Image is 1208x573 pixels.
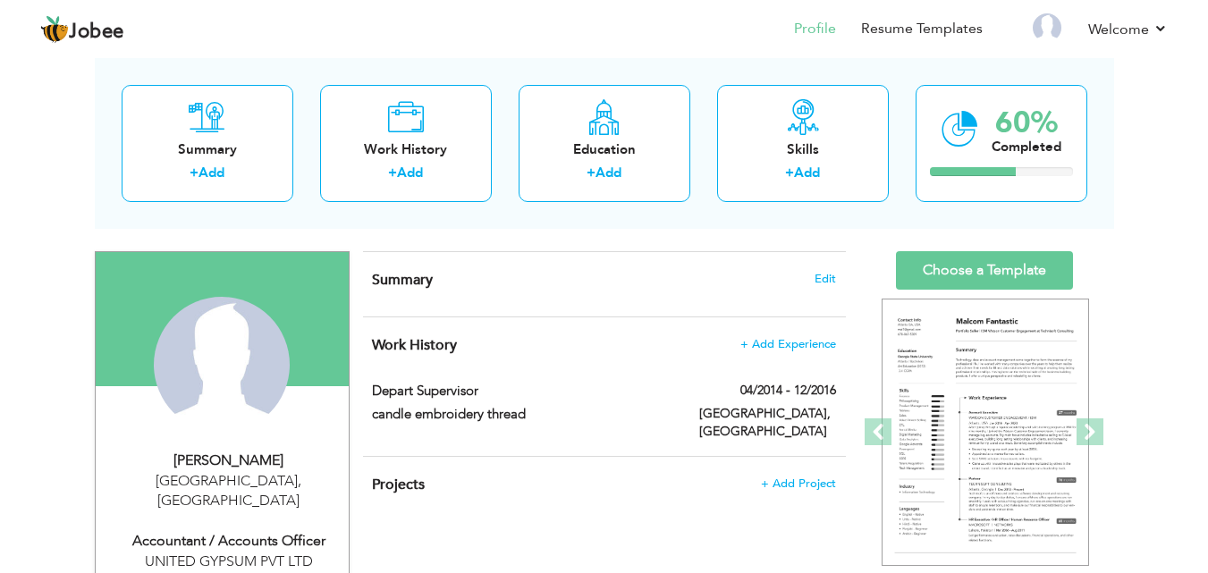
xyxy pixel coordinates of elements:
div: Summary [136,140,279,159]
label: depart supervisor [372,382,672,400]
h4: Adding a summary is a quick and easy way to highlight your experience and interests. [372,271,835,289]
div: UNITED GYPSUM PVT LTD [109,552,349,572]
span: + Add Experience [740,338,836,350]
a: Choose a Template [896,251,1073,290]
label: + [587,164,596,182]
div: Accountant / Accounts Officer [109,531,349,552]
label: + [785,164,794,182]
span: + Add Project [761,477,836,490]
img: Profile Img [1033,13,1061,42]
a: Add [397,164,423,181]
h4: This helps to show the companies you have worked for. [372,336,835,354]
img: jobee.io [40,15,69,44]
div: 60% [992,108,1061,138]
label: + [190,164,199,182]
label: + [388,164,397,182]
img: waliid saliim [154,297,290,433]
a: Jobee [40,15,124,44]
span: Edit [815,273,836,285]
div: [PERSON_NAME] [109,451,349,471]
span: Summary [372,270,433,290]
div: Work History [334,140,477,159]
span: Work History [372,335,457,355]
label: candle embroidery thread [372,405,672,424]
a: Welcome [1088,19,1168,40]
a: Add [794,164,820,181]
div: [GEOGRAPHIC_DATA] [GEOGRAPHIC_DATA] [109,471,349,512]
div: Completed [992,138,1061,156]
h4: This helps to highlight the project, tools and skills you have worked on. [372,476,835,493]
label: 04/2014 - 12/2016 [740,382,836,400]
span: Jobee [69,22,124,42]
label: [GEOGRAPHIC_DATA], [GEOGRAPHIC_DATA] [699,405,836,441]
div: Skills [731,140,874,159]
a: Add [199,164,224,181]
div: Education [533,140,676,159]
a: Resume Templates [861,19,983,39]
span: , [298,471,301,491]
span: Projects [372,475,425,494]
a: Profile [794,19,836,39]
a: Add [596,164,621,181]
